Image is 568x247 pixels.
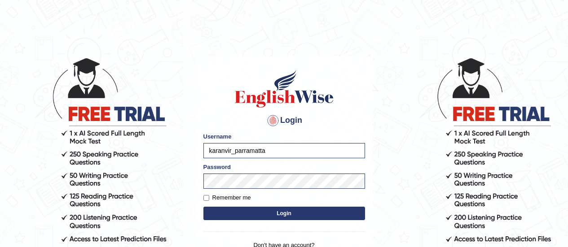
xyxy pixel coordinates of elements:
button: Login [203,207,365,220]
label: Username [203,132,232,141]
img: Logo of English Wise sign in for intelligent practice with AI [233,69,335,109]
input: Remember me [203,195,209,201]
label: Password [203,163,231,171]
h4: Login [203,113,365,128]
label: Remember me [203,193,251,202]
